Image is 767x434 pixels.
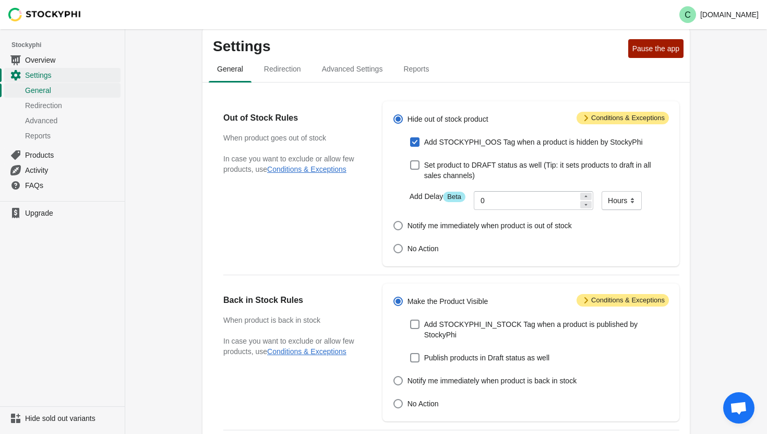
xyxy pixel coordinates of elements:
button: redirection [254,55,311,83]
span: Add STOCKYPHI_IN_STOCK Tag when a product is published by StockyPhi [424,319,669,340]
span: Stockyphi [11,40,125,50]
h3: When product is back in stock [223,315,362,325]
span: Add STOCKYPHI_OOS Tag when a product is hidden by StockyPhi [424,137,643,147]
h3: When product goes out of stock [223,133,362,143]
span: Avatar with initials C [679,6,696,23]
span: Upgrade [25,208,118,218]
div: Open chat [723,392,754,424]
button: Advanced settings [311,55,393,83]
p: [DOMAIN_NAME] [700,10,759,19]
p: In case you want to exclude or allow few products, use [223,336,362,357]
a: Advanced [4,113,121,128]
span: Publish products in Draft status as well [424,353,549,363]
a: Redirection [4,98,121,113]
span: Reports [25,131,118,141]
span: Activity [25,165,118,175]
span: Beta [443,192,465,202]
button: Conditions & Exceptions [267,165,346,173]
span: Redirection [256,60,309,78]
button: Conditions & Exceptions [267,347,346,356]
span: No Action [408,243,439,254]
button: general [207,55,254,83]
a: Hide sold out variants [4,411,121,426]
h2: Out of Stock Rules [223,112,362,124]
a: Upgrade [4,206,121,220]
span: Notify me immediately when product is back in stock [408,376,577,386]
span: Settings [25,70,118,80]
a: Activity [4,162,121,178]
span: Advanced Settings [314,60,391,78]
span: Pause the app [632,44,679,53]
span: Redirection [25,100,118,111]
span: General [209,60,251,78]
span: Conditions & Exceptions [577,112,669,124]
h2: Back in Stock Rules [223,294,362,307]
span: Hide out of stock product [408,114,488,124]
a: Settings [4,67,121,83]
span: General [25,85,118,96]
span: Make the Product Visible [408,296,488,307]
span: No Action [408,398,439,409]
span: Hide sold out variants [25,413,118,424]
text: C [685,10,691,19]
a: Overview [4,52,121,67]
p: In case you want to exclude or allow few products, use [223,154,362,174]
button: Avatar with initials C[DOMAIN_NAME] [675,4,763,25]
span: Reports [395,60,437,78]
img: Stockyphi [8,8,81,21]
button: reports [393,55,439,83]
p: Settings [213,38,624,55]
span: Advanced [25,115,118,126]
label: Add Delay [410,191,465,202]
a: General [4,83,121,98]
span: Notify me immediately when product is out of stock [408,220,572,231]
a: Reports [4,128,121,143]
span: FAQs [25,180,118,191]
a: Products [4,147,121,162]
span: Products [25,150,118,160]
span: Set product to DRAFT status as well (Tip: it sets products to draft in all sales channels) [424,160,669,181]
a: FAQs [4,178,121,193]
span: Overview [25,55,118,65]
button: Pause the app [628,39,684,58]
span: Conditions & Exceptions [577,294,669,307]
